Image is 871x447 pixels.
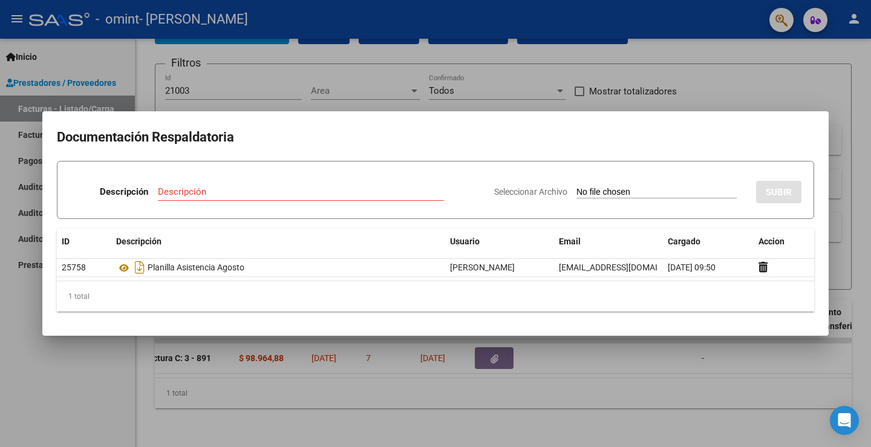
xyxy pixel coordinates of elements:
[57,126,814,149] h2: Documentación Respaldatoria
[668,237,700,246] span: Cargado
[554,229,663,255] datatable-header-cell: Email
[559,237,581,246] span: Email
[62,263,86,272] span: 25758
[756,181,801,203] button: SUBIR
[57,281,814,312] div: 1 total
[132,258,148,277] i: Descargar documento
[830,406,859,435] div: Open Intercom Messenger
[668,263,716,272] span: [DATE] 09:50
[450,237,480,246] span: Usuario
[111,229,445,255] datatable-header-cell: Descripción
[116,237,161,246] span: Descripción
[758,237,785,246] span: Accion
[494,187,567,197] span: Seleccionar Archivo
[116,258,440,277] div: Planilla Asistencia Agosto
[57,229,111,255] datatable-header-cell: ID
[559,263,693,272] span: [EMAIL_ADDRESS][DOMAIN_NAME]
[766,187,792,198] span: SUBIR
[445,229,554,255] datatable-header-cell: Usuario
[450,263,515,272] span: [PERSON_NAME]
[62,237,70,246] span: ID
[100,185,148,199] p: Descripción
[663,229,754,255] datatable-header-cell: Cargado
[754,229,814,255] datatable-header-cell: Accion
